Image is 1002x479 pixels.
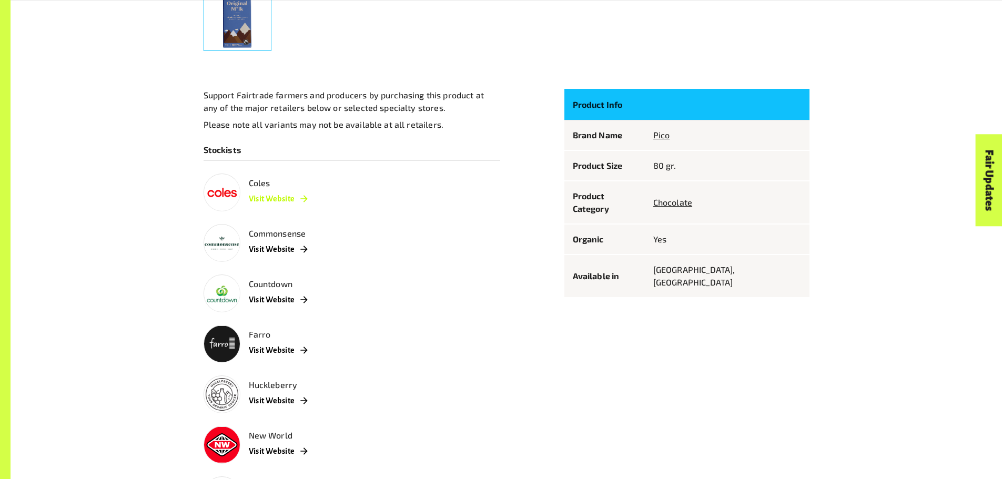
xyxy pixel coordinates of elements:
[573,233,636,246] p: Organic
[249,278,292,290] p: Countdown
[249,341,308,360] a: Visit Website
[573,159,636,172] p: Product Size
[573,129,636,141] p: Brand Name
[204,118,500,131] p: Please note all variants may not be available at all retailers.
[249,290,308,309] a: Visit Website
[653,197,692,207] a: Chocolate
[653,263,801,289] p: [GEOGRAPHIC_DATA], [GEOGRAPHIC_DATA]
[204,89,500,114] p: Support Fairtrade farmers and producers by purchasing this product at any of the major retailers ...
[249,328,271,341] p: Farro
[249,240,308,259] a: Visit Website
[653,130,670,140] a: Pico
[573,97,636,111] p: Product Info
[249,177,270,189] p: Coles
[573,190,636,215] p: Product Category
[653,159,801,172] p: 80 gr.
[573,270,636,282] p: Available in
[249,429,292,442] p: New World
[249,379,298,391] p: Huckleberry
[249,391,308,410] a: Visit Website
[249,189,308,208] a: Visit Website
[204,144,500,156] p: Stockists
[653,233,801,246] p: Yes
[249,442,308,461] a: Visit Website
[249,227,306,240] p: Commonsense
